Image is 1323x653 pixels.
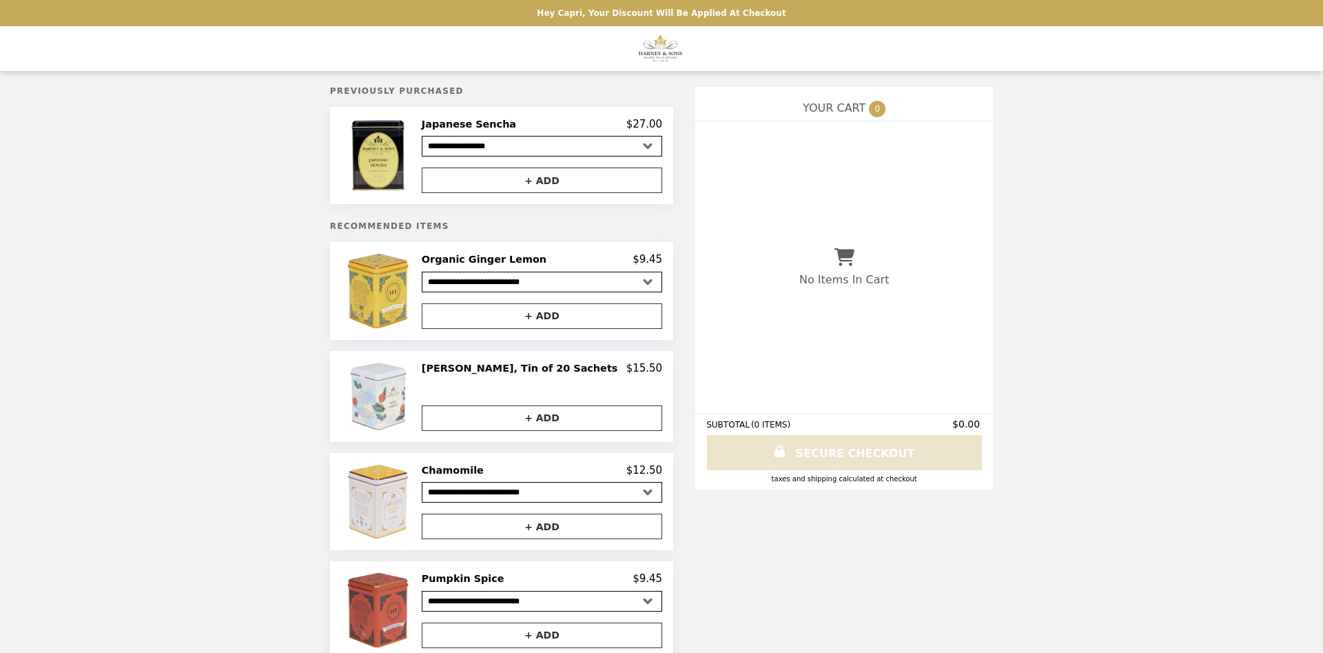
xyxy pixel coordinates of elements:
select: Select a product variant [422,272,662,292]
button: + ADD [422,405,662,431]
img: Organic Ginger Lemon [345,253,414,328]
h2: [PERSON_NAME], Tin of 20 Sachets [422,362,624,374]
button: + ADD [422,623,662,648]
h5: Previously Purchased [330,86,673,96]
p: $27.00 [626,118,663,130]
button: + ADD [422,303,662,329]
span: SUBTOTAL [706,420,751,430]
span: $0.00 [952,419,982,430]
select: Select a product variant [422,591,662,612]
div: Taxes and Shipping calculated at checkout [706,475,982,483]
h2: Japanese Sencha [422,118,522,130]
button: + ADD [422,168,662,193]
p: No Items In Cart [799,273,889,286]
p: $15.50 [626,362,663,374]
p: $9.45 [633,572,662,585]
img: Brand Logo [637,34,686,63]
span: YOUR CART [803,101,865,114]
span: ( 0 ITEMS ) [751,420,790,430]
h2: Chamomile [422,464,489,476]
img: Chamomile [345,464,414,539]
img: Pumpkin Spice [345,572,414,647]
h5: Recommended Items [330,221,673,231]
button: + ADD [422,514,662,539]
p: $9.45 [633,253,662,265]
select: Select a product variant [422,482,662,503]
p: Hey Capri, your discount will be applied at checkout [537,8,786,18]
select: Select a product variant [422,136,662,157]
span: 0 [869,101,885,117]
h2: Pumpkin Spice [422,572,510,585]
img: Berry Cobbler, Tin of 20 Sachets [348,362,411,431]
h2: Organic Ginger Lemon [422,253,552,265]
img: Japanese Sencha [345,118,414,193]
p: $12.50 [626,464,663,476]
